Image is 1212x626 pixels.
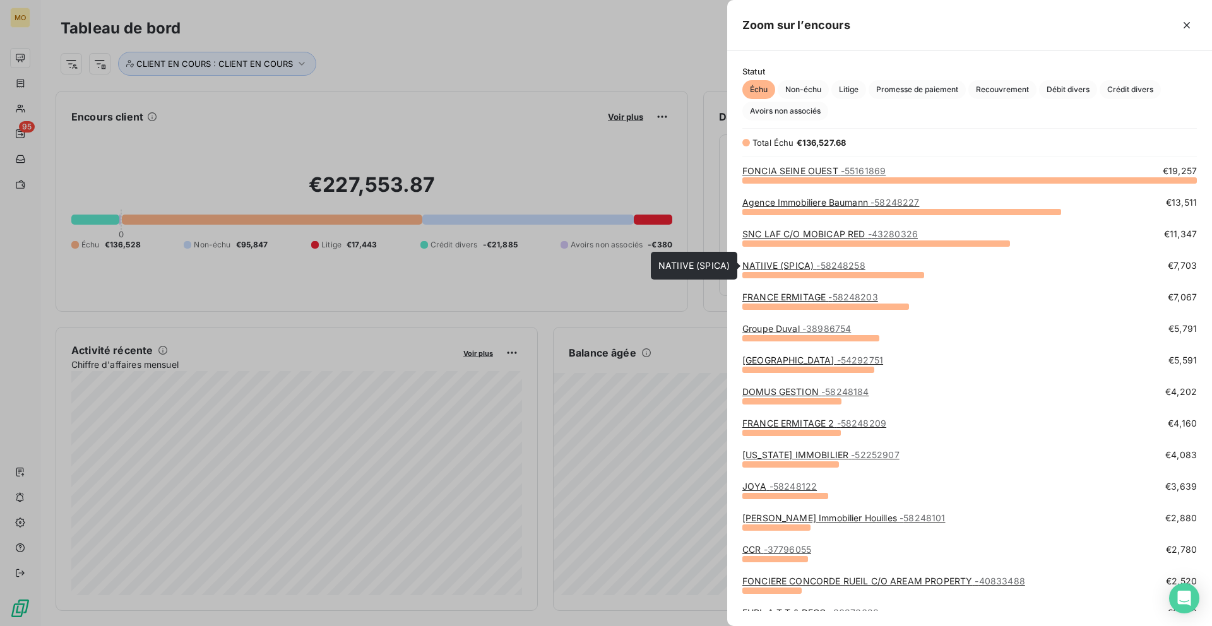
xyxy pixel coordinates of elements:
[1168,417,1197,430] span: €4,160
[1166,575,1197,588] span: €2,520
[1168,291,1197,304] span: €7,067
[975,576,1025,586] span: - 40833488
[1169,583,1199,613] div: Open Intercom Messenger
[742,355,883,365] a: [GEOGRAPHIC_DATA]
[851,449,899,460] span: - 52252907
[841,165,886,176] span: - 55161869
[742,228,918,239] a: SNC LAF C/O MOBICAP RED
[1165,512,1197,524] span: €2,880
[1168,259,1197,272] span: €7,703
[837,418,886,428] span: - 58248209
[1163,165,1197,177] span: €19,257
[742,16,850,34] h5: Zoom sur l’encours
[1039,80,1097,99] button: Débit divers
[870,197,919,208] span: - 58248227
[1166,196,1197,209] span: €13,511
[1168,354,1197,367] span: €5,591
[797,138,847,148] span: €136,527.68
[742,449,900,460] a: [US_STATE] IMMOBILIER
[742,197,919,208] a: Agence Immobiliere Baumann
[742,66,1197,76] span: Statut
[868,228,918,239] span: - 43280326
[742,607,879,618] a: EURL A.T.T & DECO
[742,418,886,428] a: FRANCE ERMITAGE 2
[1168,322,1197,335] span: €5,791
[742,323,851,334] a: Groupe Duval
[816,260,865,271] span: - 58248258
[1165,386,1197,398] span: €4,202
[742,260,865,271] a: NATIIVE (SPICA)
[802,323,851,334] span: - 38986754
[821,386,869,397] span: - 58248184
[828,292,877,302] span: - 58248203
[1164,228,1197,240] span: €11,347
[1165,480,1197,493] span: €3,639
[742,544,811,555] a: CCR
[742,512,945,523] a: [PERSON_NAME] Immobilier Houilles
[742,80,775,99] button: Échu
[727,165,1212,611] div: grid
[968,80,1037,99] button: Recouvrement
[778,80,829,99] button: Non-échu
[742,576,1025,586] a: FONCIERE CONCORDE RUEIL C/O AREAM PROPERTY
[658,260,730,271] span: NATIIVE (SPICA)
[831,80,866,99] button: Litige
[1165,449,1197,461] span: €4,083
[1167,606,1197,619] span: €2,316
[742,102,828,121] button: Avoirs non associés
[837,355,883,365] span: - 54292751
[742,481,817,492] a: JOYA
[869,80,966,99] button: Promesse de paiement
[1100,80,1161,99] button: Crédit divers
[769,481,817,492] span: - 58248122
[742,386,869,397] a: DOMUS GESTION
[829,607,879,618] span: - 36370628
[1166,543,1197,556] span: €2,780
[742,292,878,302] a: FRANCE ERMITAGE
[900,512,945,523] span: - 58248101
[752,138,794,148] span: Total Échu
[764,544,811,555] span: - 37796055
[742,165,886,176] a: FONCIA SEINE OUEST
